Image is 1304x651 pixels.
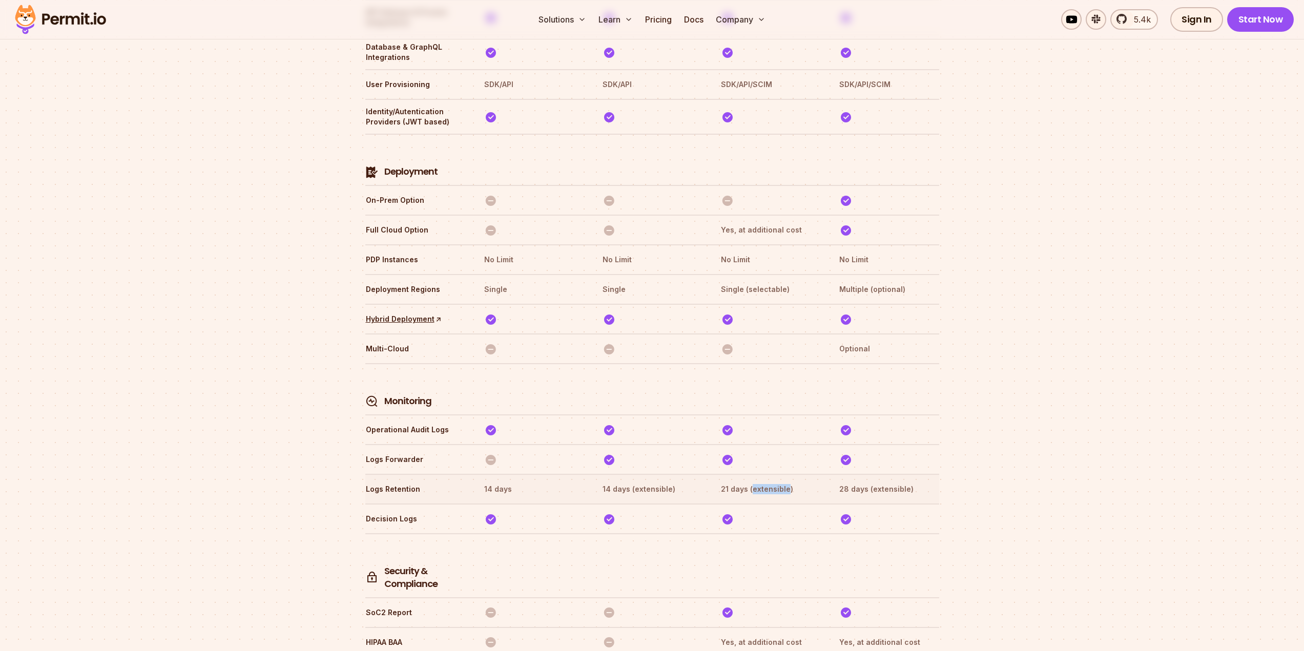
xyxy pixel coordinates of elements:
[839,76,939,93] th: SDK/API/SCIM
[594,9,637,30] button: Learn
[720,76,820,93] th: SDK/API/SCIM
[431,313,444,325] span: ↑
[712,9,770,30] button: Company
[839,481,939,497] th: 28 days (extensible)
[366,395,378,408] img: Monitoring
[720,222,820,238] th: Yes, at additional cost
[602,251,702,268] th: No Limit
[384,165,438,178] h4: Deployment
[839,341,939,357] th: Optional
[365,192,465,208] th: On-Prem Option
[365,604,465,621] th: SoC2 Report
[365,481,465,497] th: Logs Retention
[839,281,939,298] th: Multiple (optional)
[365,41,465,63] th: Database & GraphQL Integrations
[10,2,111,37] img: Permit logo
[602,481,702,497] th: 14 days (extensible)
[365,422,465,438] th: Operational Audit Logs
[365,634,465,650] th: HIPAA BAA
[365,451,465,468] th: Logs Forwarder
[1227,7,1294,32] a: Start Now
[484,281,584,298] th: Single
[839,634,939,650] th: Yes, at additional cost
[484,481,584,497] th: 14 days
[365,251,465,268] th: PDP Instances
[680,9,708,30] a: Docs
[365,341,465,357] th: Multi-Cloud
[484,251,584,268] th: No Limit
[366,571,378,584] img: Security & Compliance
[1110,9,1158,30] a: 5.4k
[365,281,465,298] th: Deployment Regions
[366,314,442,324] a: Hybrid Deployment↑
[641,9,676,30] a: Pricing
[366,166,378,178] img: Deployment
[365,222,465,238] th: Full Cloud Option
[484,76,584,93] th: SDK/API
[602,76,702,93] th: SDK/API
[365,106,465,128] th: Identity/Autentication Providers (JWT based)
[839,251,939,268] th: No Limit
[384,395,431,408] h4: Monitoring
[384,565,465,591] h4: Security & Compliance
[720,251,820,268] th: No Limit
[720,481,820,497] th: 21 days (extensible)
[602,281,702,298] th: Single
[365,511,465,527] th: Decision Logs
[1128,13,1151,26] span: 5.4k
[365,76,465,93] th: User Provisioning
[720,634,820,650] th: Yes, at additional cost
[1170,7,1223,32] a: Sign In
[720,281,820,298] th: Single (selectable)
[534,9,590,30] button: Solutions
